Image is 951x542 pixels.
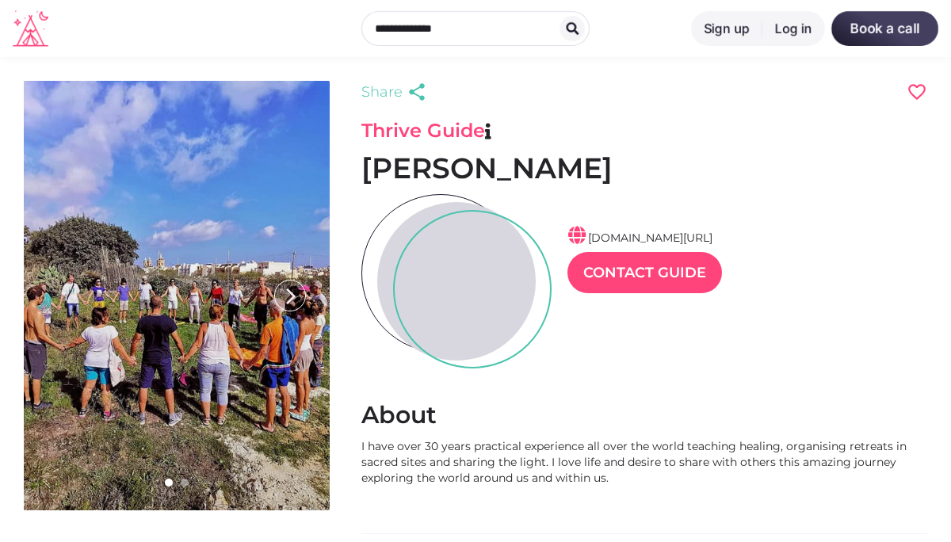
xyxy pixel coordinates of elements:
a: [DOMAIN_NAME][URL] [567,231,712,245]
i: arrow_forward_ios [275,281,307,312]
h3: Thrive Guide [361,119,927,143]
a: Sign up [691,11,762,46]
div: I have over 30 years practical experience all over the world teaching healing, organising retreat... [361,438,927,486]
a: Log in [762,11,825,46]
a: Contact Guide [567,252,722,293]
a: Book a call [831,11,938,46]
a: Share [361,81,431,103]
span: Share [361,81,403,103]
h1: [PERSON_NAME] [361,151,927,186]
h2: About [361,400,927,430]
